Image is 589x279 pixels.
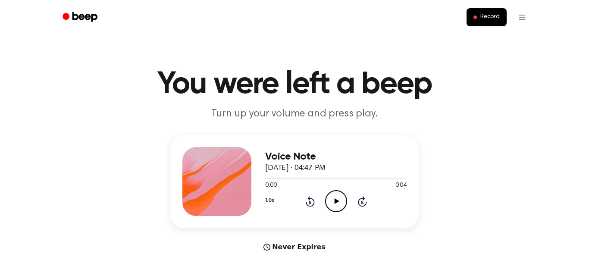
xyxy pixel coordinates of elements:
button: Record [467,8,507,26]
button: Open menu [512,7,533,28]
span: 0:00 [265,181,276,190]
button: 1.0x [265,193,274,208]
h1: You were left a beep [74,69,515,100]
span: [DATE] · 04:47 PM [265,164,326,172]
a: Beep [56,9,105,26]
h3: Voice Note [265,151,407,163]
div: Never Expires [170,242,419,252]
p: Turn up your volume and press play. [129,107,460,121]
span: 0:04 [395,181,407,190]
span: Record [480,13,500,21]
